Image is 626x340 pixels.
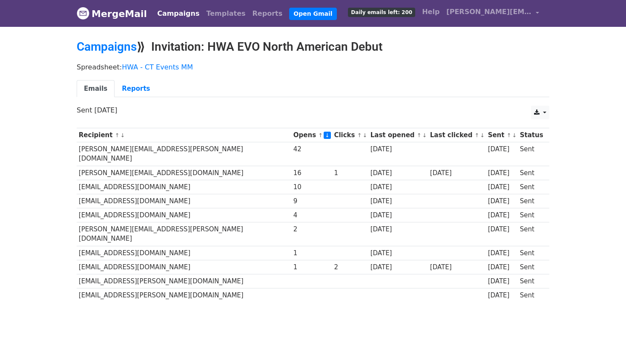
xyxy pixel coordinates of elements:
div: 1 [334,168,366,178]
div: 42 [293,144,330,154]
div: [DATE] [488,248,516,258]
div: [DATE] [430,168,484,178]
div: [DATE] [488,196,516,206]
a: ↓ [324,132,331,139]
div: 2 [293,225,330,234]
div: 1 [293,262,330,272]
th: Clicks [332,128,368,142]
td: Sent [518,208,545,222]
div: 9 [293,196,330,206]
div: [DATE] [488,168,516,178]
a: [PERSON_NAME][EMAIL_ADDRESS][DOMAIN_NAME] [443,3,543,23]
a: ↓ [362,132,367,138]
a: Reports [249,5,286,22]
div: [DATE] [488,225,516,234]
div: [DATE] [370,196,426,206]
td: Sent [518,222,545,246]
td: [EMAIL_ADDRESS][DOMAIN_NAME] [77,260,291,274]
a: ↑ [507,132,511,138]
td: Sent [518,274,545,288]
th: Last clicked [428,128,486,142]
th: Opens [291,128,332,142]
td: [PERSON_NAME][EMAIL_ADDRESS][DOMAIN_NAME] [77,166,291,180]
td: Sent [518,246,545,260]
a: ↓ [480,132,485,138]
span: Daily emails left: 200 [348,8,415,17]
a: Templates [203,5,249,22]
a: HWA - CT Events MM [122,63,193,71]
td: [EMAIL_ADDRESS][DOMAIN_NAME] [77,180,291,194]
div: 16 [293,168,330,178]
div: [DATE] [430,262,484,272]
a: Campaigns [77,40,137,54]
th: Last opened [368,128,428,142]
span: [PERSON_NAME][EMAIL_ADDRESS][DOMAIN_NAME] [446,7,531,17]
td: [EMAIL_ADDRESS][DOMAIN_NAME] [77,246,291,260]
th: Recipient [77,128,291,142]
td: [EMAIL_ADDRESS][PERSON_NAME][DOMAIN_NAME] [77,288,291,303]
a: ↓ [422,132,427,138]
a: ↑ [475,132,480,138]
div: [DATE] [370,248,426,258]
td: [EMAIL_ADDRESS][PERSON_NAME][DOMAIN_NAME] [77,274,291,288]
a: Help [419,3,443,20]
a: ↓ [120,132,125,138]
a: ↓ [512,132,517,138]
a: MergeMail [77,5,147,23]
div: [DATE] [370,210,426,220]
div: 10 [293,182,330,192]
td: [EMAIL_ADDRESS][DOMAIN_NAME] [77,208,291,222]
td: [PERSON_NAME][EMAIL_ADDRESS][PERSON_NAME][DOMAIN_NAME] [77,142,291,166]
div: [DATE] [370,144,426,154]
td: [PERSON_NAME][EMAIL_ADDRESS][PERSON_NAME][DOMAIN_NAME] [77,222,291,246]
a: Open Gmail [289,8,336,20]
td: Sent [518,180,545,194]
div: 4 [293,210,330,220]
td: Sent [518,260,545,274]
a: Reports [115,80,157,98]
a: ↑ [115,132,120,138]
div: 1 [293,248,330,258]
div: [DATE] [370,168,426,178]
div: [DATE] [370,262,426,272]
div: [DATE] [488,210,516,220]
div: [DATE] [488,291,516,300]
th: Sent [486,128,518,142]
div: [DATE] [488,182,516,192]
a: Emails [77,80,115,98]
td: Sent [518,166,545,180]
th: Status [518,128,545,142]
p: Spreadsheet: [77,63,549,72]
div: [DATE] [488,277,516,286]
td: Sent [518,194,545,208]
a: ↑ [357,132,362,138]
div: [DATE] [370,182,426,192]
a: Daily emails left: 200 [345,3,419,20]
a: ↑ [417,132,422,138]
div: 2 [334,262,366,272]
h2: ⟫ Invitation: HWA EVO North American Debut [77,40,549,54]
p: Sent [DATE] [77,106,549,115]
a: Campaigns [154,5,203,22]
div: [DATE] [370,225,426,234]
td: Sent [518,142,545,166]
td: Sent [518,288,545,303]
img: MergeMail logo [77,7,89,20]
td: [EMAIL_ADDRESS][DOMAIN_NAME] [77,194,291,208]
div: [DATE] [488,144,516,154]
a: ↑ [318,132,323,138]
div: [DATE] [488,262,516,272]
